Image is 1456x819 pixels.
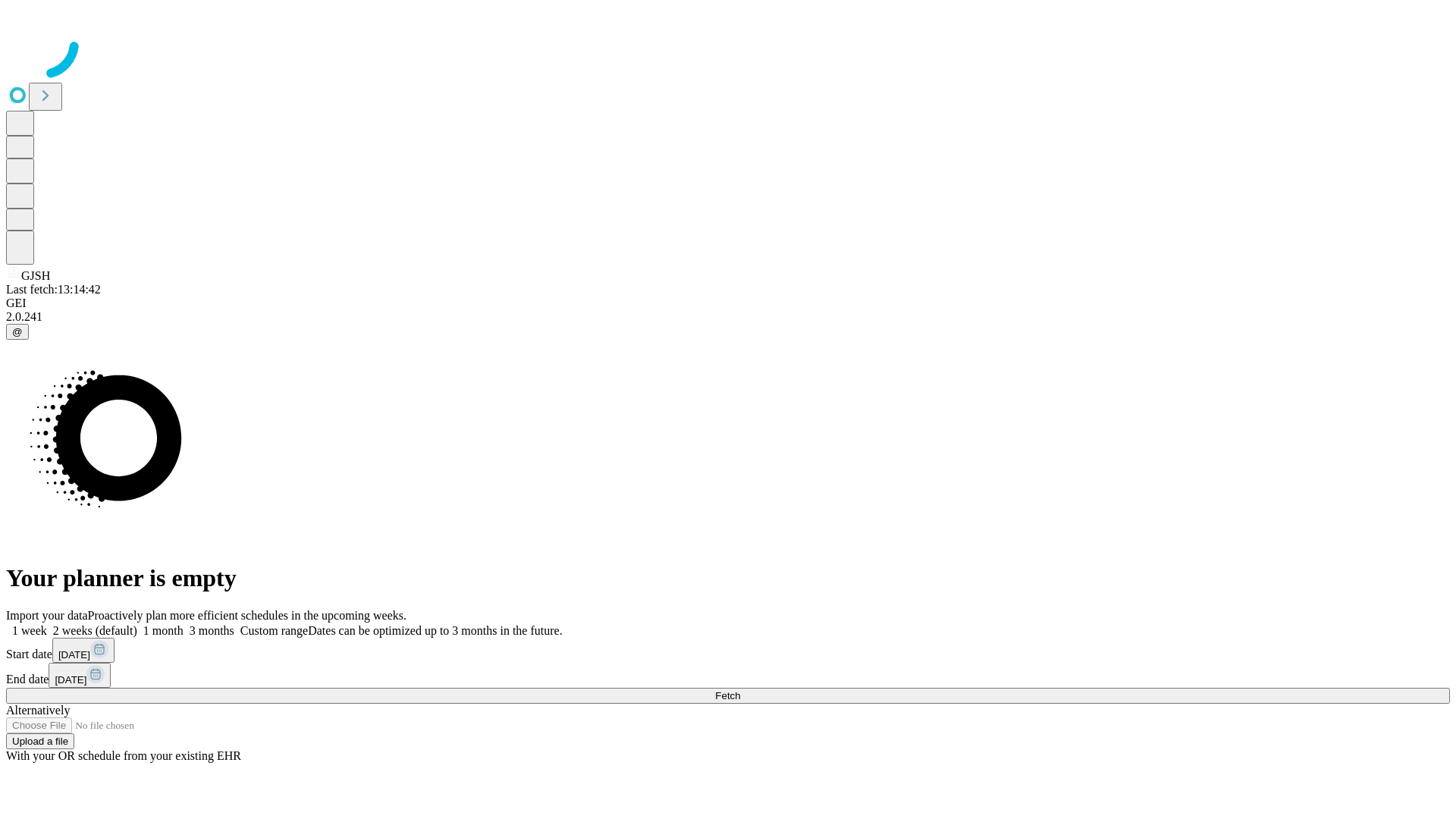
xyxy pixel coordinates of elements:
[49,663,111,688] button: [DATE]
[12,326,23,337] span: @
[6,704,70,717] span: Alternatively
[88,609,406,622] span: Proactively plan more efficient schedules in the upcoming weeks.
[6,609,88,622] span: Import your data
[6,324,29,340] button: @
[715,690,740,701] span: Fetch
[21,269,50,282] span: GJSH
[6,663,1450,688] div: End date
[6,749,241,762] span: With your OR schedule from your existing EHR
[53,624,137,637] span: 2 weeks (default)
[52,638,115,663] button: [DATE]
[6,733,74,749] button: Upload a file
[6,564,1450,592] h1: Your planner is empty
[308,624,562,637] span: Dates can be optimized up to 3 months in the future.
[240,624,308,637] span: Custom range
[6,297,1450,310] div: GEI
[55,674,86,686] span: [DATE]
[190,624,234,637] span: 3 months
[6,638,1450,663] div: Start date
[6,283,101,296] span: Last fetch: 13:14:42
[6,310,1450,324] div: 2.0.241
[58,649,90,661] span: [DATE]
[143,624,184,637] span: 1 month
[12,624,47,637] span: 1 week
[6,688,1450,704] button: Fetch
